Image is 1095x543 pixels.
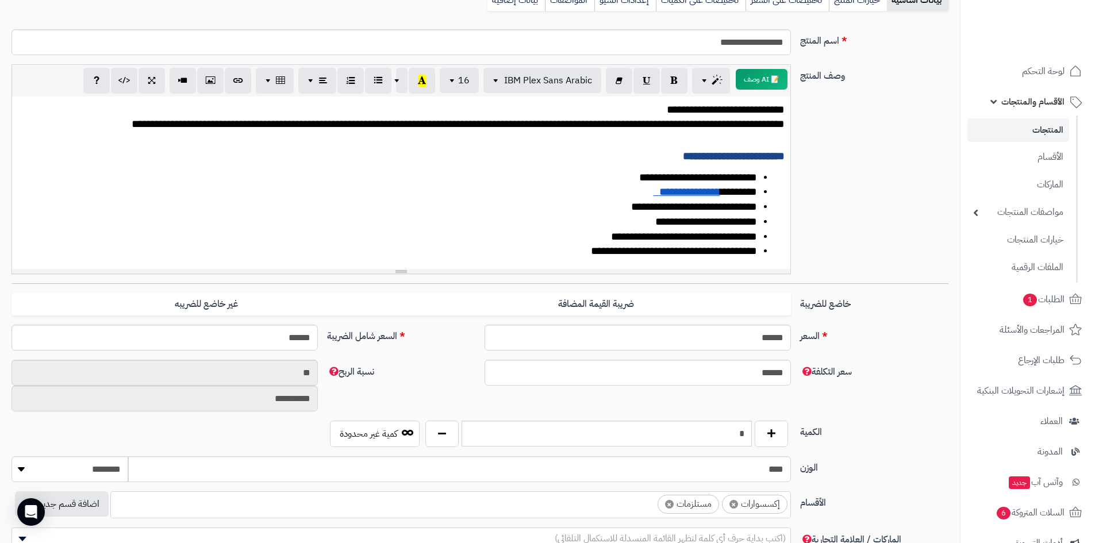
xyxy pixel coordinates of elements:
span: IBM Plex Sans Arabic [504,74,592,87]
span: نسبة الربح [327,365,374,379]
span: وآتس آب [1008,474,1063,490]
label: وصف المنتج [796,64,953,83]
a: الأقسام [967,145,1069,170]
label: ضريبة القيمة المضافة [401,292,791,316]
span: العملاء [1040,413,1063,429]
a: الماركات [967,172,1069,197]
a: السلات المتروكة6 [967,499,1088,526]
span: × [665,500,674,509]
a: المراجعات والأسئلة [967,316,1088,344]
a: وآتس آبجديد [967,468,1088,496]
span: 6 [997,507,1011,519]
label: اسم المنتج [796,29,953,48]
button: اضافة قسم جديد [15,491,109,517]
span: 1 [1023,294,1037,306]
label: الوزن [796,456,953,475]
span: الطلبات [1022,291,1065,307]
button: 📝 AI وصف [736,69,787,90]
span: طلبات الإرجاع [1018,352,1065,368]
label: الكمية [796,421,953,439]
span: السلات المتروكة [996,505,1065,521]
span: سعر التكلفة [800,365,852,379]
span: إشعارات التحويلات البنكية [977,383,1065,399]
div: Open Intercom Messenger [17,498,45,526]
a: مواصفات المنتجات [967,200,1069,225]
button: IBM Plex Sans Arabic [483,68,601,93]
li: مستلزمات [658,495,719,514]
a: خيارات المنتجات [967,228,1069,252]
label: خاضع للضريبة [796,292,953,311]
span: جديد [1009,476,1030,489]
span: × [729,500,738,509]
a: طلبات الإرجاع [967,346,1088,374]
button: 16 [440,68,479,93]
span: 16 [458,74,470,87]
span: الأقسام والمنتجات [1001,94,1065,110]
li: إكسسوارات [722,495,787,514]
a: المدونة [967,438,1088,465]
span: المدونة [1038,444,1063,460]
a: العملاء [967,407,1088,435]
label: الأقسام [796,491,953,510]
label: السعر [796,325,953,343]
label: السعر شامل الضريبة [322,325,480,343]
span: لوحة التحكم [1022,63,1065,79]
label: غير خاضع للضريبه [11,292,401,316]
a: الملفات الرقمية [967,255,1069,280]
a: الطلبات1 [967,286,1088,313]
a: إشعارات التحويلات البنكية [967,377,1088,405]
a: لوحة التحكم [967,57,1088,85]
a: المنتجات [967,118,1069,142]
span: المراجعات والأسئلة [1000,322,1065,338]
